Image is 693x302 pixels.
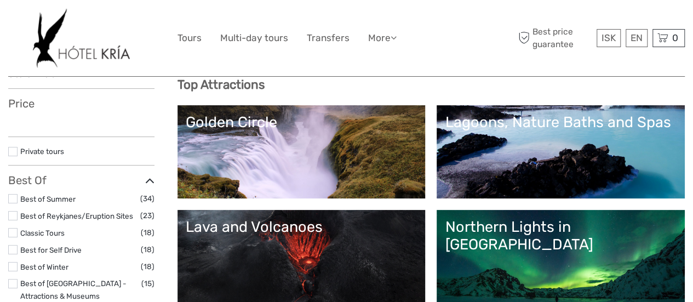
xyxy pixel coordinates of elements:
[186,113,417,190] a: Golden Circle
[445,113,677,131] div: Lagoons, Nature Baths and Spas
[626,29,648,47] div: EN
[445,113,677,190] a: Lagoons, Nature Baths and Spas
[20,212,133,220] a: Best of Reykjanes/Eruption Sites
[140,192,154,205] span: (34)
[445,218,677,295] a: Northern Lights in [GEOGRAPHIC_DATA]
[140,209,154,222] span: (23)
[141,277,154,290] span: (15)
[8,174,154,187] h3: Best Of
[141,260,154,273] span: (18)
[516,26,594,50] span: Best price guarantee
[20,195,76,203] a: Best of Summer
[20,147,64,156] a: Private tours
[8,97,154,110] h3: Price
[671,32,680,43] span: 0
[368,30,397,46] a: More
[220,30,288,46] a: Multi-day tours
[20,279,127,300] a: Best of [GEOGRAPHIC_DATA] - Attractions & Museums
[33,8,130,68] img: 532-e91e591f-ac1d-45f7-9962-d0f146f45aa0_logo_big.jpg
[177,77,265,92] b: Top Attractions
[20,246,82,254] a: Best for Self Drive
[307,30,350,46] a: Transfers
[186,113,417,131] div: Golden Circle
[141,226,154,239] span: (18)
[445,218,677,254] div: Northern Lights in [GEOGRAPHIC_DATA]
[141,243,154,256] span: (18)
[20,263,68,271] a: Best of Winter
[177,30,202,46] a: Tours
[602,32,616,43] span: ISK
[186,218,417,295] a: Lava and Volcanoes
[20,229,65,237] a: Classic Tours
[186,218,417,236] div: Lava and Volcanoes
